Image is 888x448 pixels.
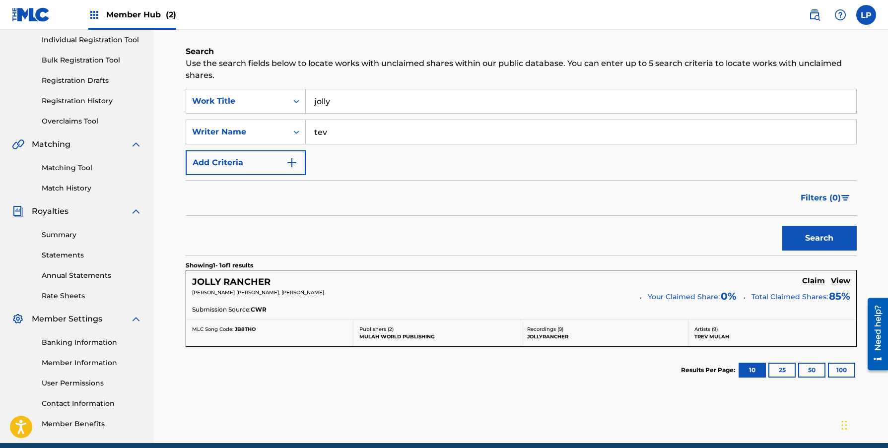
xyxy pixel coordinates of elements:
[801,192,841,204] span: Filters ( 0 )
[42,230,142,240] a: Summary
[42,116,142,127] a: Overclaims Tool
[42,419,142,429] a: Member Benefits
[841,195,850,201] img: filter
[192,305,251,314] span: Submission Source:
[798,363,825,378] button: 50
[166,10,176,19] span: (2)
[192,95,281,107] div: Work Title
[527,325,683,333] p: Recordings ( 9 )
[42,378,142,388] a: User Permissions
[251,305,267,314] span: CWR
[648,292,720,302] span: Your Claimed Share:
[42,250,142,260] a: Statements
[42,291,142,301] a: Rate Sheets
[186,58,857,81] p: Use the search fields below to locate works with unclaimed shares within our public database. You...
[192,326,233,332] span: MLC Song Code:
[42,183,142,193] a: Match History
[192,289,324,296] span: [PERSON_NAME] [PERSON_NAME], [PERSON_NAME]
[42,398,142,409] a: Contact Information
[42,55,142,65] a: Bulk Registration Tool
[860,294,888,374] iframe: Resource Center
[782,226,857,251] button: Search
[42,35,142,45] a: Individual Registration Tool
[802,276,825,286] h5: Claim
[751,292,828,301] span: Total Claimed Shares:
[32,205,68,217] span: Royalties
[42,96,142,106] a: Registration History
[42,75,142,86] a: Registration Drafts
[192,276,271,288] h5: JOLLY RANCHER
[32,313,102,325] span: Member Settings
[32,138,70,150] span: Matching
[186,261,253,270] p: Showing 1 - 1 of 1 results
[42,337,142,348] a: Banking Information
[130,138,142,150] img: expand
[831,276,850,286] h5: View
[809,9,820,21] img: search
[805,5,824,25] a: Public Search
[186,89,857,256] form: Search Form
[831,276,850,287] a: View
[42,270,142,281] a: Annual Statements
[829,289,850,304] span: 85 %
[359,325,515,333] p: Publishers ( 2 )
[12,205,24,217] img: Royalties
[42,163,142,173] a: Matching Tool
[130,313,142,325] img: expand
[841,410,847,440] div: Drag
[130,205,142,217] img: expand
[106,9,176,20] span: Member Hub
[12,313,24,325] img: Member Settings
[834,9,846,21] img: help
[42,358,142,368] a: Member Information
[795,186,857,210] button: Filters (0)
[235,326,256,332] span: JB8THO
[856,5,876,25] div: User Menu
[12,138,24,150] img: Matching
[286,157,298,169] img: 9d2ae6d4665cec9f34b9.svg
[186,150,306,175] button: Add Criteria
[359,333,515,340] p: MULAH WORLD PUBLISHING
[828,363,855,378] button: 100
[721,289,737,304] span: 0 %
[838,400,888,448] iframe: Chat Widget
[768,363,796,378] button: 25
[739,363,766,378] button: 10
[88,9,100,21] img: Top Rightsholders
[12,7,50,22] img: MLC Logo
[527,333,683,340] p: JOLLYRANCHER
[681,366,738,375] p: Results Per Page:
[192,126,281,138] div: Writer Name
[186,46,857,58] h6: Search
[694,333,850,340] p: TREV MULAH
[830,5,850,25] div: Help
[694,325,850,333] p: Artists ( 9 )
